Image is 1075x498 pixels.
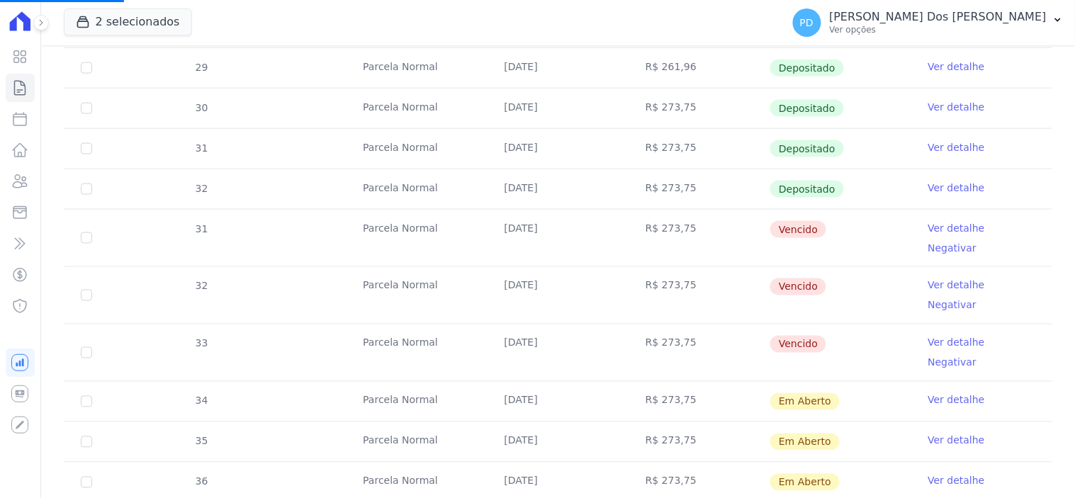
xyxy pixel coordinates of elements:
span: 30 [194,102,208,113]
a: Ver detalhe [928,434,985,448]
a: Ver detalhe [928,221,985,235]
td: Parcela Normal [346,422,487,462]
td: [DATE] [488,89,629,128]
td: [DATE] [488,129,629,169]
td: Parcela Normal [346,129,487,169]
input: default [81,290,92,301]
span: Em Aberto [770,474,840,491]
input: default [81,232,92,244]
span: 31 [194,142,208,154]
td: [DATE] [488,210,629,266]
button: 2 selecionados [64,9,192,35]
span: 31 [194,223,208,234]
td: [DATE] [488,267,629,324]
span: 35 [194,436,208,447]
a: Negativar [928,242,977,254]
a: Ver detalhe [928,181,985,195]
span: 33 [194,338,208,349]
input: default [81,436,92,448]
span: 29 [194,62,208,73]
td: Parcela Normal [346,48,487,88]
td: R$ 273,75 [629,382,770,421]
p: Ver opções [830,24,1047,35]
td: R$ 273,75 [629,210,770,266]
td: R$ 273,75 [629,129,770,169]
td: R$ 273,75 [629,169,770,209]
span: 36 [194,476,208,487]
span: 34 [194,395,208,407]
span: 32 [194,183,208,194]
input: Só é possível selecionar pagamentos em aberto [81,103,92,114]
input: Só é possível selecionar pagamentos em aberto [81,183,92,195]
td: [DATE] [488,422,629,462]
td: [DATE] [488,48,629,88]
input: default [81,347,92,358]
span: Depositado [770,100,844,117]
a: Ver detalhe [928,278,985,293]
td: R$ 273,75 [629,267,770,324]
td: Parcela Normal [346,210,487,266]
span: Depositado [770,60,844,77]
a: Ver detalhe [928,140,985,154]
td: [DATE] [488,169,629,209]
td: [DATE] [488,382,629,421]
a: Negativar [928,300,977,311]
span: PD [800,18,814,28]
input: default [81,396,92,407]
span: Depositado [770,140,844,157]
a: Ver detalhe [928,336,985,350]
span: 32 [194,281,208,292]
a: Negativar [928,357,977,368]
td: R$ 273,75 [629,422,770,462]
td: R$ 273,75 [629,89,770,128]
td: Parcela Normal [346,89,487,128]
td: [DATE] [488,324,629,381]
span: Vencido [770,221,826,238]
input: Só é possível selecionar pagamentos em aberto [81,62,92,74]
td: Parcela Normal [346,267,487,324]
input: Só é possível selecionar pagamentos em aberto [81,143,92,154]
input: default [81,477,92,488]
td: R$ 261,96 [629,48,770,88]
td: Parcela Normal [346,324,487,381]
a: Ver detalhe [928,393,985,407]
td: R$ 273,75 [629,324,770,381]
span: Vencido [770,278,826,295]
p: [PERSON_NAME] Dos [PERSON_NAME] [830,10,1047,24]
td: Parcela Normal [346,382,487,421]
td: Parcela Normal [346,169,487,209]
span: Depositado [770,181,844,198]
button: PD [PERSON_NAME] Dos [PERSON_NAME] Ver opções [782,3,1075,43]
span: Em Aberto [770,393,840,410]
span: Em Aberto [770,434,840,451]
a: Ver detalhe [928,60,985,74]
a: Ver detalhe [928,474,985,488]
span: Vencido [770,336,826,353]
a: Ver detalhe [928,100,985,114]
